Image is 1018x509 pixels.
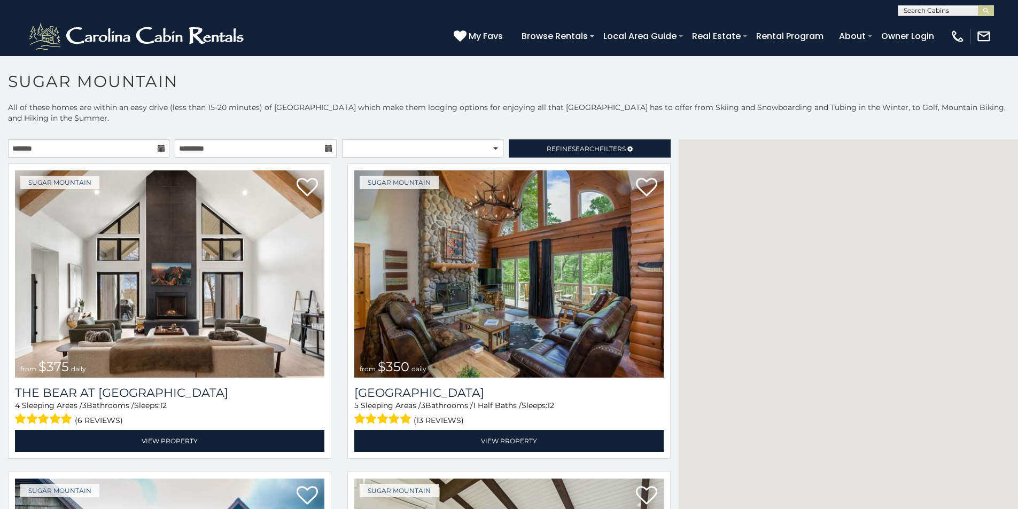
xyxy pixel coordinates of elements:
a: Browse Rentals [516,27,593,45]
span: (13 reviews) [414,413,464,427]
span: (6 reviews) [75,413,123,427]
a: Sugar Mountain [20,484,99,497]
a: Add to favorites [636,485,657,507]
a: RefineSearchFilters [509,139,670,158]
span: 4 [15,401,20,410]
a: Local Area Guide [598,27,682,45]
span: from [360,365,376,373]
img: phone-regular-white.png [950,29,965,44]
img: The Bear At Sugar Mountain [15,170,324,378]
span: daily [411,365,426,373]
img: White-1-2.png [27,20,248,52]
span: Search [572,145,600,153]
h3: The Bear At Sugar Mountain [15,386,324,400]
span: 5 [354,401,359,410]
h3: Grouse Moor Lodge [354,386,664,400]
a: Add to favorites [297,485,318,507]
div: Sleeping Areas / Bathrooms / Sleeps: [354,400,664,427]
a: My Favs [454,29,506,43]
span: Refine Filters [547,145,626,153]
a: Add to favorites [636,177,657,199]
span: 1 Half Baths / [473,401,522,410]
span: My Favs [469,29,503,43]
a: About [834,27,871,45]
div: Sleeping Areas / Bathrooms / Sleeps: [15,400,324,427]
span: 12 [160,401,167,410]
span: 3 [82,401,87,410]
a: The Bear At Sugar Mountain from $375 daily [15,170,324,378]
a: View Property [354,430,664,452]
a: Sugar Mountain [360,176,439,189]
span: $350 [378,359,409,374]
a: The Bear At [GEOGRAPHIC_DATA] [15,386,324,400]
a: Real Estate [687,27,746,45]
span: from [20,365,36,373]
span: 12 [547,401,554,410]
span: 3 [421,401,425,410]
a: Rental Program [751,27,829,45]
a: Sugar Mountain [20,176,99,189]
a: Owner Login [876,27,939,45]
img: mail-regular-white.png [976,29,991,44]
a: [GEOGRAPHIC_DATA] [354,386,664,400]
a: Sugar Mountain [360,484,439,497]
a: View Property [15,430,324,452]
span: $375 [38,359,69,374]
img: Grouse Moor Lodge [354,170,664,378]
span: daily [71,365,86,373]
a: Grouse Moor Lodge from $350 daily [354,170,664,378]
a: Add to favorites [297,177,318,199]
